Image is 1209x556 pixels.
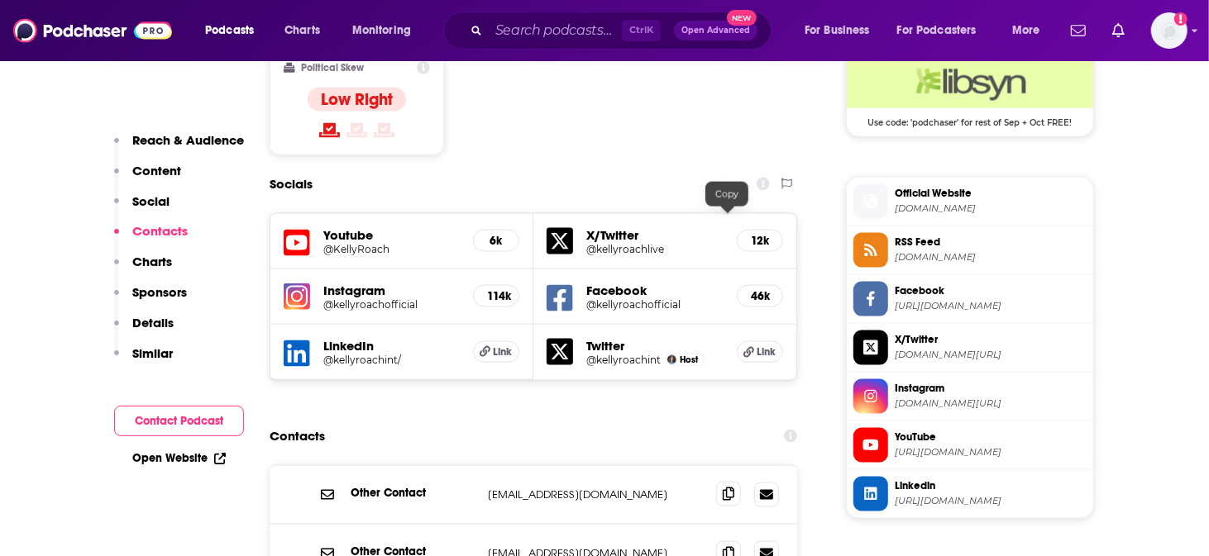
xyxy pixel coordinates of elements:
p: Reach & Audience [132,132,244,148]
h5: LinkedIn [323,338,460,354]
span: https://www.youtube.com/@KellyRoach [895,446,1087,459]
span: Charts [284,19,320,42]
a: Instagram[DOMAIN_NAME][URL] [853,379,1087,414]
button: Charts [114,254,172,284]
span: Use code: 'podchaser' for rest of Sep + Oct FREE! [847,108,1093,128]
h5: 114k [487,289,505,303]
p: Similar [132,345,173,361]
h2: Socials [270,169,313,200]
span: Ctrl K [622,20,661,41]
a: @KellyRoach [323,243,460,255]
button: open menu [886,17,1001,44]
div: Copy [705,182,748,207]
button: Similar [114,345,173,376]
a: RSS Feed[DOMAIN_NAME] [853,233,1087,268]
h5: X/Twitter [586,227,724,243]
span: Facebook [895,283,1087,298]
button: Contact Podcast [114,406,244,436]
span: YouTube [895,430,1087,444]
h2: Contacts [270,421,325,452]
span: Host [680,354,698,365]
span: Official Website [895,186,1087,201]
button: Show profile menu [1151,12,1187,49]
a: X/Twitter[DOMAIN_NAME][URL] [853,330,1087,365]
button: Reach & Audience [114,132,244,163]
a: Official Website[DOMAIN_NAME] [853,184,1087,219]
img: Kelly Roach [667,355,676,364]
span: For Business [805,19,870,42]
a: @kellyroachlive [586,243,724,255]
p: Details [132,315,174,330]
a: Libsyn Deal: Use code: 'podchaser' for rest of Sep + Oct FREE! [847,59,1093,126]
button: Contacts [114,223,188,254]
p: Sponsors [132,284,187,300]
a: @kellyroachofficial [586,298,724,311]
div: Search podcasts, credits, & more... [459,12,787,50]
a: Link [737,341,783,363]
a: Show notifications dropdown [1064,17,1092,45]
a: YouTube[URL][DOMAIN_NAME] [853,428,1087,463]
a: @kellyroachofficial [323,298,460,311]
img: Libsyn Deal: Use code: 'podchaser' for rest of Sep + Oct FREE! [847,59,1093,108]
button: open menu [1001,17,1061,44]
button: open menu [793,17,891,44]
a: Linkedin[URL][DOMAIN_NAME] [853,477,1087,511]
span: Monitoring [352,19,411,42]
a: Facebook[URL][DOMAIN_NAME] [853,282,1087,316]
h5: Twitter [586,338,724,354]
span: https://www.facebook.com/kellyroachofficial [895,300,1087,312]
svg: Add a profile image [1174,12,1187,26]
span: feeds.libsyn.com [895,251,1087,264]
button: open menu [341,17,432,44]
span: Link [757,345,776,359]
p: Contacts [132,223,188,239]
p: Content [132,163,181,178]
h5: Facebook [586,283,724,298]
a: @kellyroachint/ [323,354,460,366]
span: kellyroachinternational.com [895,202,1087,215]
span: twitter.com/kellyroachlive [895,349,1087,361]
button: Details [114,315,174,345]
button: Content [114,163,181,193]
span: Link [494,345,513,359]
span: Podcasts [205,19,254,42]
span: Open Advanced [681,26,750,35]
h5: 12k [751,234,769,248]
span: Instagram [895,381,1087,396]
button: open menu [194,17,275,44]
span: More [1012,19,1040,42]
h4: Low Right [321,89,393,110]
span: instagram.com/kellyroachofficial [895,397,1087,410]
a: Charts [274,17,330,44]
span: Logged in as TESSWOODSPR [1151,12,1187,49]
a: Show notifications dropdown [1106,17,1131,45]
span: For Podcasters [897,19,977,42]
button: Sponsors [114,284,187,315]
button: Open AdvancedNew [674,21,757,40]
a: Open Website [132,451,226,465]
img: iconImage [284,283,310,310]
h5: Instagram [323,283,460,298]
p: Other Contact [351,486,475,500]
h2: Political Skew [302,62,365,74]
a: @kellyroachint [586,354,661,366]
p: Charts [132,254,172,269]
h5: 6k [487,234,505,248]
span: RSS Feed [895,235,1087,249]
p: Social [132,193,170,209]
span: X/Twitter [895,332,1087,347]
p: [EMAIL_ADDRESS][DOMAIN_NAME] [488,487,703,501]
span: New [727,10,757,26]
span: https://www.linkedin.com/in/kellyroachint/ [895,495,1087,507]
a: Link [473,341,519,363]
h5: 46k [751,289,769,303]
button: Social [114,193,170,224]
h5: Youtube [323,227,460,243]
